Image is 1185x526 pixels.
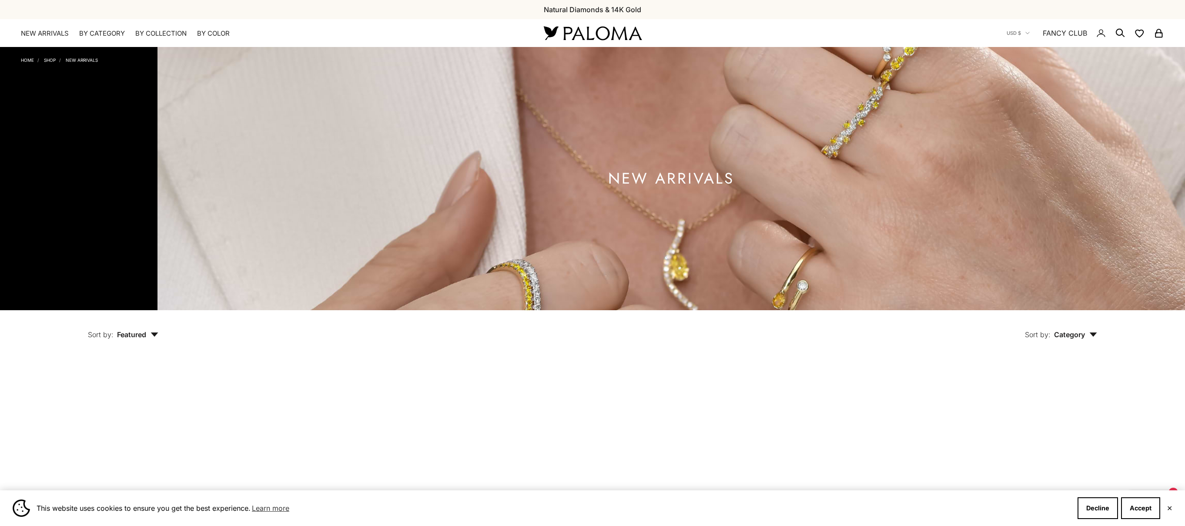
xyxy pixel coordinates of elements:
[1054,330,1097,339] span: Category
[1005,310,1117,347] button: Sort by: Category
[1167,506,1172,511] button: Close
[157,47,1185,310] img: NEW ARRIVALS
[66,57,98,63] a: NEW ARRIVALS
[21,57,34,63] a: Home
[1007,29,1021,37] span: USD $
[117,330,158,339] span: Featured
[544,4,641,15] p: Natural Diamonds & 14K Gold
[1007,19,1164,47] nav: Secondary navigation
[1007,29,1030,37] button: USD $
[68,310,178,347] button: Sort by: Featured
[79,29,125,38] summary: By Category
[37,502,1071,515] span: This website uses cookies to ensure you get the best experience.
[44,57,56,63] a: Shop
[21,56,98,63] nav: Breadcrumb
[135,29,187,38] summary: By Collection
[1043,27,1087,39] a: FANCY CLUB
[21,29,69,38] a: NEW ARRIVALS
[13,499,30,517] img: Cookie banner
[88,330,114,339] span: Sort by:
[1025,330,1051,339] span: Sort by:
[21,29,523,38] nav: Primary navigation
[1078,497,1118,519] button: Decline
[608,173,734,184] h1: NEW ARRIVALS
[1121,497,1160,519] button: Accept
[197,29,230,38] summary: By Color
[251,502,291,515] a: Learn more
